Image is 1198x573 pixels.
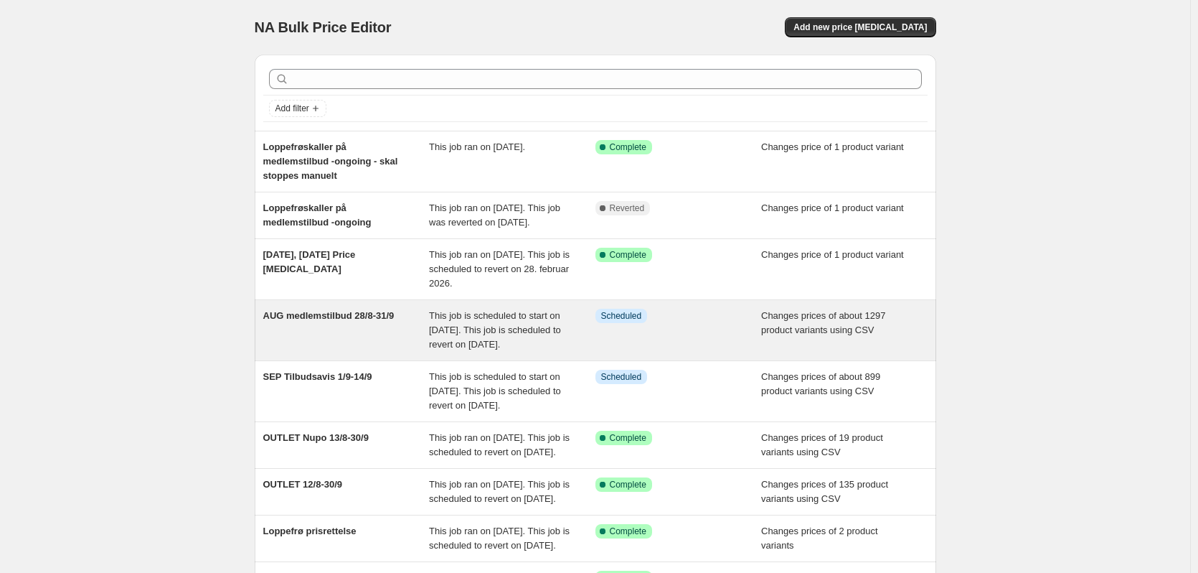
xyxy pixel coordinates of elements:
[263,432,369,443] span: OUTLET Nupo 13/8-30/9
[429,141,525,152] span: This job ran on [DATE].
[761,141,904,152] span: Changes price of 1 product variant
[255,19,392,35] span: NA Bulk Price Editor
[275,103,309,114] span: Add filter
[610,432,646,444] span: Complete
[429,310,561,350] span: This job is scheduled to start on [DATE]. This job is scheduled to revert on [DATE].
[761,432,883,457] span: Changes prices of 19 product variants using CSV
[785,17,935,37] button: Add new price [MEDICAL_DATA]
[263,202,372,228] span: Loppefrøskaller på medlemstilbud -ongoing
[263,526,357,536] span: Loppefrø prisrettelse
[263,141,398,181] span: Loppefrøskaller på medlemstilbud -ongoing - skal stoppes manuelt
[610,141,646,153] span: Complete
[761,371,880,396] span: Changes prices of about 899 product variants using CSV
[429,202,560,228] span: This job ran on [DATE]. This job was reverted on [DATE].
[610,526,646,537] span: Complete
[761,479,888,504] span: Changes prices of 135 product variants using CSV
[429,526,570,551] span: This job ran on [DATE]. This job is scheduled to revert on [DATE].
[793,22,927,33] span: Add new price [MEDICAL_DATA]
[263,310,395,321] span: AUG medlemstilbud 28/8-31/9
[761,202,904,213] span: Changes price of 1 product variant
[263,249,356,274] span: [DATE], [DATE] Price [MEDICAL_DATA]
[610,249,646,261] span: Complete
[761,526,878,551] span: Changes prices of 2 product variants
[429,249,570,289] span: This job ran on [DATE]. This job is scheduled to revert on 28. februar 2026.
[610,202,645,214] span: Reverted
[429,432,570,457] span: This job ran on [DATE]. This job is scheduled to revert on [DATE].
[761,249,904,260] span: Changes price of 1 product variant
[601,310,642,322] span: Scheduled
[429,479,570,504] span: This job ran on [DATE]. This job is scheduled to revert on [DATE].
[761,310,885,335] span: Changes prices of about 1297 product variants using CSV
[263,479,343,490] span: OUTLET 12/8-30/9
[601,371,642,383] span: Scheduled
[429,371,561,411] span: This job is scheduled to start on [DATE]. This job is scheduled to revert on [DATE].
[263,371,372,382] span: SEP Tilbudsavis 1/9-14/9
[610,479,646,490] span: Complete
[269,100,326,117] button: Add filter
